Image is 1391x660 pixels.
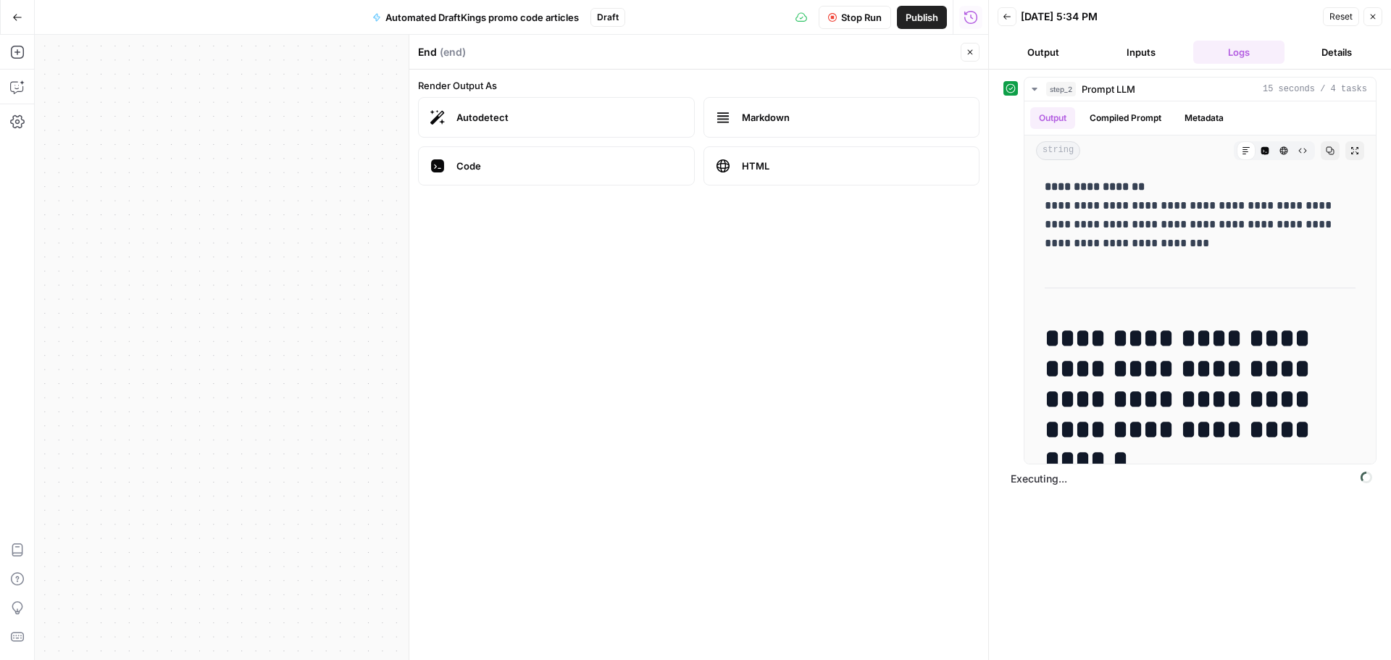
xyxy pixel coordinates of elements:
span: Publish [906,10,938,25]
button: Stop Run [819,6,891,29]
span: Executing... [1006,467,1377,490]
span: step_2 [1046,82,1076,96]
div: 15 seconds / 4 tasks [1024,101,1376,464]
button: Automated DraftKings promo code articles [364,6,588,29]
span: 15 seconds / 4 tasks [1263,83,1367,96]
button: Compiled Prompt [1081,107,1170,129]
button: Details [1290,41,1382,64]
button: Output [998,41,1090,64]
span: Prompt LLM [1082,82,1135,96]
button: Publish [897,6,947,29]
button: Output [1030,107,1075,129]
span: Draft [597,11,619,24]
button: Metadata [1176,107,1232,129]
button: Inputs [1095,41,1187,64]
span: Automated DraftKings promo code articles [385,10,579,25]
span: Markdown [742,110,968,125]
div: End [418,45,956,59]
label: Render Output As [418,78,979,93]
span: Code [456,159,682,173]
span: HTML [742,159,968,173]
span: ( end ) [440,45,466,59]
span: Stop Run [841,10,882,25]
button: Reset [1323,7,1359,26]
button: Logs [1193,41,1285,64]
span: Reset [1329,10,1353,23]
span: Autodetect [456,110,682,125]
span: string [1036,141,1080,160]
button: 15 seconds / 4 tasks [1024,78,1376,101]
